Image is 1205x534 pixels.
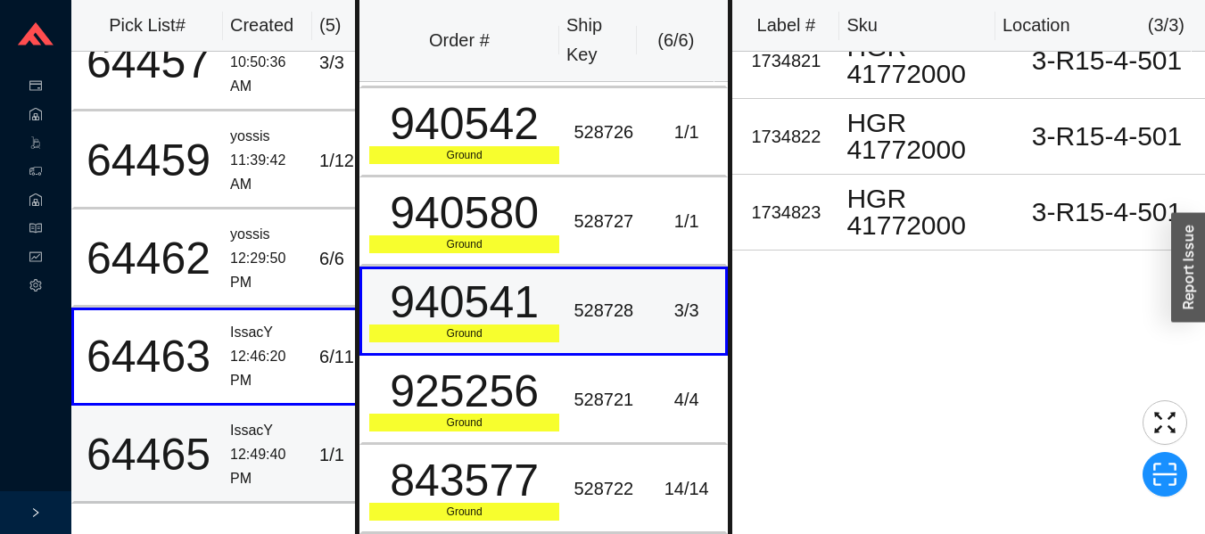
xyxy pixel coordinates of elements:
div: 1 / 1 [319,440,374,470]
div: Location [1003,11,1070,40]
div: 528726 [574,118,640,147]
div: 64459 [81,138,216,183]
div: 528727 [574,207,640,236]
div: 64465 [81,432,216,477]
div: 1734821 [739,46,832,76]
div: ( 6 / 6 ) [644,26,707,55]
div: 12:46:20 PM [230,345,305,392]
div: Ground [369,414,560,431]
span: credit-card [29,73,42,102]
div: 843577 [369,458,560,503]
div: 6 / 6 [319,244,374,274]
div: 64462 [81,236,216,281]
div: Ground [369,146,560,164]
div: 1734822 [739,122,832,152]
span: scan [1143,461,1186,488]
div: Ground [369,235,560,253]
div: HGR 41772000 [846,110,1002,163]
div: IssacY [230,419,305,443]
div: 14 / 14 [655,474,719,504]
div: 1 / 1 [655,207,719,236]
div: HGR 41772000 [846,34,1002,87]
div: Ground [369,325,560,342]
div: 528728 [574,296,640,325]
div: 64457 [81,40,216,85]
span: read [29,216,42,244]
div: 12:49:40 PM [230,443,305,490]
div: 940542 [369,102,560,146]
div: 3 / 3 [319,48,374,78]
div: ( 5 ) [319,11,376,40]
div: 940580 [369,191,560,235]
div: 925256 [369,369,560,414]
div: 1 / 12 [319,146,374,176]
button: scan [1143,452,1187,497]
div: 3 / 3 [655,296,719,325]
div: 10:50:36 AM [230,51,305,98]
div: 1 / 1 [655,118,719,147]
div: yossis [230,125,305,149]
div: 528721 [574,385,640,415]
span: fund [29,244,42,273]
div: 11:39:42 AM [230,149,305,196]
div: 4 / 4 [655,385,719,415]
div: 3-R15-4-501 [1016,47,1198,74]
span: right [30,507,41,518]
button: fullscreen [1143,400,1187,445]
div: 12:29:50 PM [230,247,305,294]
div: 940541 [369,280,560,325]
div: IssacY [230,321,305,345]
div: 3-R15-4-501 [1016,199,1198,226]
div: 528722 [574,474,640,504]
div: HGR 41772000 [846,185,1002,239]
span: setting [29,273,42,301]
div: 64463 [81,334,216,379]
div: 3-R15-4-501 [1016,123,1198,150]
span: fullscreen [1143,409,1186,436]
div: yossis [230,223,305,247]
div: Ground [369,503,560,521]
div: 6 / 11 [319,342,374,372]
div: 1734823 [739,198,832,227]
div: ( 3 / 3 ) [1148,11,1184,40]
